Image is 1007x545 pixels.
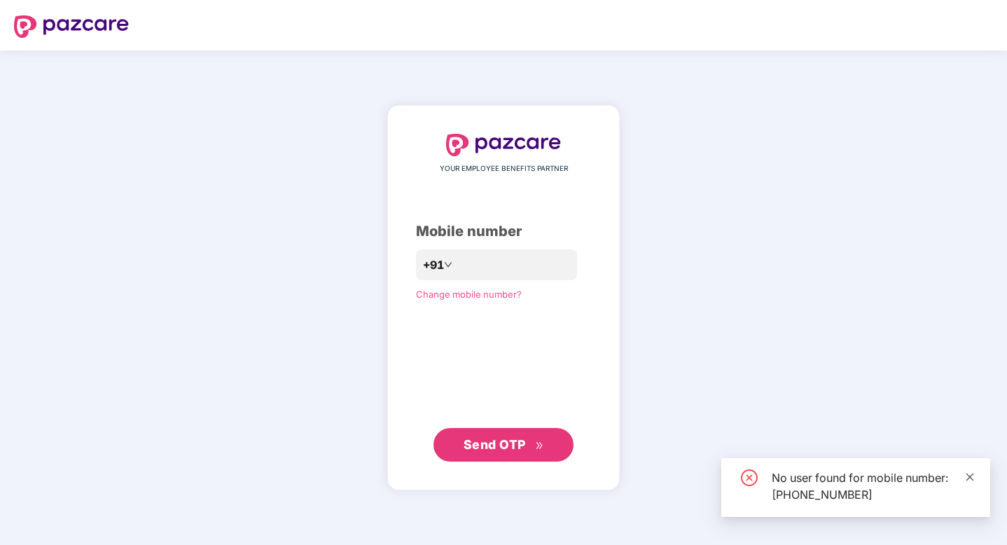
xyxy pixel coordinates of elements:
span: close-circle [741,469,758,486]
span: down [444,261,452,269]
span: +91 [423,256,444,274]
img: logo [14,15,129,38]
button: Send OTPdouble-right [433,428,574,462]
img: logo [446,134,561,156]
div: Mobile number [416,221,591,242]
span: double-right [535,441,544,450]
span: YOUR EMPLOYEE BENEFITS PARTNER [440,163,568,174]
div: No user found for mobile number: [PHONE_NUMBER] [772,469,973,503]
a: Change mobile number? [416,289,522,300]
span: Send OTP [464,437,526,452]
span: close [965,472,975,482]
